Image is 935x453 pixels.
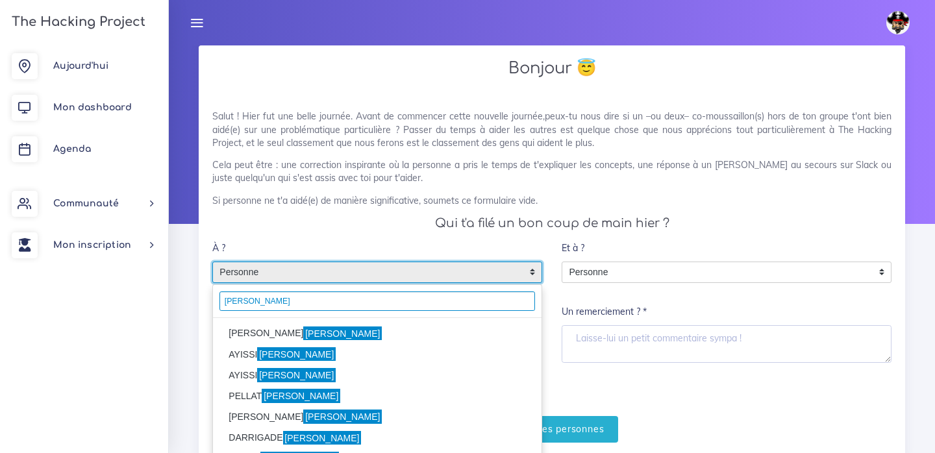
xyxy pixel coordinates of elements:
[213,386,542,406] li: PELLAT
[562,235,584,262] label: Et à ?
[53,240,131,250] span: Mon inscription
[212,59,891,78] h2: Bonjour 😇
[219,291,535,311] input: écrivez 3 charactères minimum pour afficher les résultats
[213,323,542,344] li: [PERSON_NAME]
[303,410,382,424] mark: [PERSON_NAME]
[212,110,891,149] p: Salut ! Hier fut une belle journée. Avant de commencer cette nouvelle journée,peux-tu nous dire s...
[886,11,910,34] img: avatar
[212,216,891,230] h4: Qui t'a filé un bon coup de main hier ?
[212,158,891,185] p: Cela peut être : une correction inspirante où la personne a pris le temps de t'expliquer les conc...
[212,194,891,207] p: Si personne ne t'a aidé(e) de manière significative, soumets ce formulaire vide.
[213,428,542,448] li: DARRIGADE
[283,431,362,445] mark: [PERSON_NAME]
[53,199,119,208] span: Communauté
[53,144,91,154] span: Agenda
[53,103,132,112] span: Mon dashboard
[213,365,542,386] li: AYISSI
[213,262,522,283] span: Personne
[486,416,619,443] input: Merci à ces personnes
[213,344,542,365] li: AYISSI
[262,389,340,403] mark: [PERSON_NAME]
[212,235,225,262] label: À ?
[303,326,382,341] mark: [PERSON_NAME]
[53,61,108,71] span: Aujourd'hui
[213,407,542,428] li: [PERSON_NAME]
[8,15,145,29] h3: The Hacking Project
[257,347,336,361] mark: [PERSON_NAME]
[562,262,871,283] span: Personne
[257,368,336,382] mark: [PERSON_NAME]
[562,299,647,326] label: Un remerciement ? *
